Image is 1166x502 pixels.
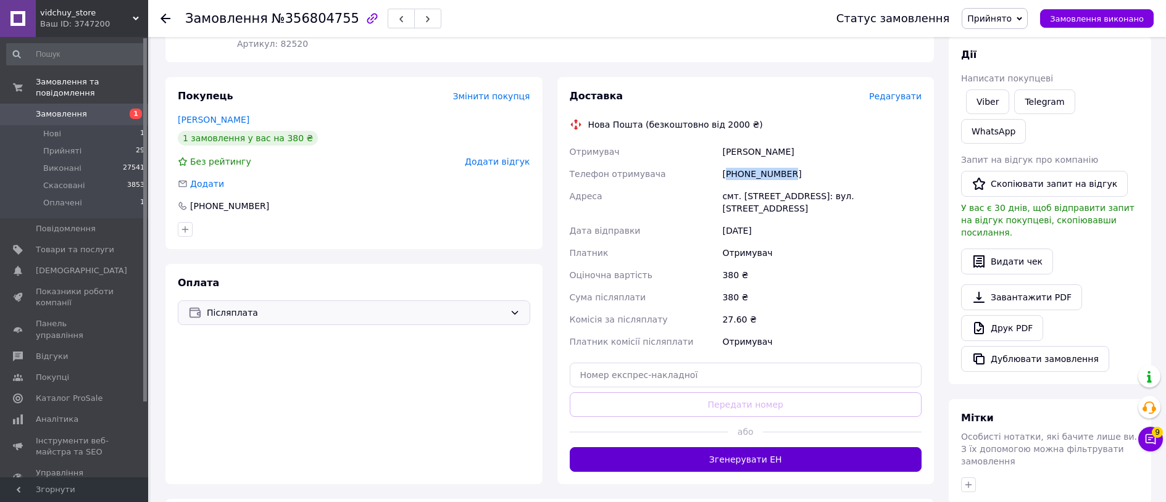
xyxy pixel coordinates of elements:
div: [PHONE_NUMBER] [720,163,924,185]
span: Замовлення [36,109,87,120]
span: Показники роботи компанії [36,286,114,308]
span: Адреса [570,191,602,201]
span: Повідомлення [36,223,96,234]
a: Telegram [1014,89,1075,114]
a: Viber [966,89,1009,114]
span: Дата відправки [570,226,641,236]
span: Замовлення [185,11,268,26]
div: [PERSON_NAME] [720,141,924,163]
span: Написати покупцеві [961,73,1053,83]
span: Оціночна вартість [570,270,652,280]
button: Замовлення виконано [1040,9,1154,28]
div: Статус замовлення [836,12,950,25]
span: Покупці [36,372,69,383]
button: Згенерувати ЕН [570,447,922,472]
div: 27.60 ₴ [720,308,924,331]
input: Пошук [6,43,146,65]
span: Каталог ProSale [36,393,102,404]
span: Телефон отримувача [570,169,666,179]
div: 380 ₴ [720,286,924,308]
span: Прийнято [967,14,1012,23]
span: Платник [570,248,609,258]
span: vidchuy_store [40,7,133,19]
span: Сума післяплати [570,292,646,302]
span: Прийняті [43,146,81,157]
span: Управління сайтом [36,467,114,490]
span: 1 [140,128,144,139]
div: Повернутися назад [160,12,170,25]
div: Отримувач [720,331,924,353]
span: Дії [961,49,977,60]
span: Нові [43,128,61,139]
span: Панель управління [36,318,114,340]
div: Ваш ID: 3747200 [40,19,148,30]
span: Змінити покупця [453,91,530,101]
span: Особисті нотатки, які бачите лише ви. З їх допомогою можна фільтрувати замовлення [961,432,1137,466]
span: 29 [136,146,144,157]
span: Запит на відгук про компанію [961,155,1098,165]
a: [PERSON_NAME] [178,115,249,125]
div: Нова Пошта (безкоштовно від 2000 ₴) [585,118,766,131]
span: 9 [1152,427,1163,438]
span: Доставка [570,90,623,102]
span: Замовлення та повідомлення [36,76,148,99]
span: Покупець [178,90,233,102]
span: Додати [190,179,224,189]
span: Редагувати [869,91,922,101]
button: Скопіювати запит на відгук [961,171,1128,197]
div: смт. [STREET_ADDRESS]: вул. [STREET_ADDRESS] [720,185,924,220]
button: Чат з покупцем9 [1138,427,1163,451]
span: Артикул: 82520 [237,39,308,49]
span: Оплата [178,277,219,289]
input: Номер експрес-накладної [570,363,922,387]
span: Без рейтингу [190,157,251,167]
span: 3853 [127,180,144,191]
button: Видати чек [961,249,1053,274]
span: 27541 [123,163,144,174]
span: Додати відгук [465,157,530,167]
span: Замовлення виконано [1050,14,1144,23]
span: 1 [140,197,144,208]
span: Платник комісії післяплати [570,337,694,347]
div: [PHONE_NUMBER] [189,200,270,212]
div: 380 ₴ [720,264,924,286]
span: 1 [130,109,142,119]
span: або [728,426,763,438]
span: Виконані [43,163,81,174]
span: Інструменти веб-майстра та SEO [36,435,114,458]
a: WhatsApp [961,119,1026,144]
div: 1 замовлення у вас на 380 ₴ [178,131,318,146]
span: Скасовані [43,180,85,191]
span: Відгуки [36,351,68,362]
span: У вас є 30 днів, щоб відправити запит на відгук покупцеві, скопіювавши посилання. [961,203,1135,237]
span: №356804755 [272,11,359,26]
span: Аналітика [36,414,78,425]
span: Мітки [961,412,994,424]
a: Друк PDF [961,315,1043,341]
div: Отримувач [720,242,924,264]
a: Завантажити PDF [961,284,1082,310]
span: Оплачені [43,197,82,208]
div: [DATE] [720,220,924,242]
span: Товари та послуги [36,244,114,255]
span: Комісія за післяплату [570,315,668,324]
span: Отримувач [570,147,620,157]
span: [DEMOGRAPHIC_DATA] [36,265,127,276]
span: Післяплата [207,306,505,319]
button: Дублювати замовлення [961,346,1109,372]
